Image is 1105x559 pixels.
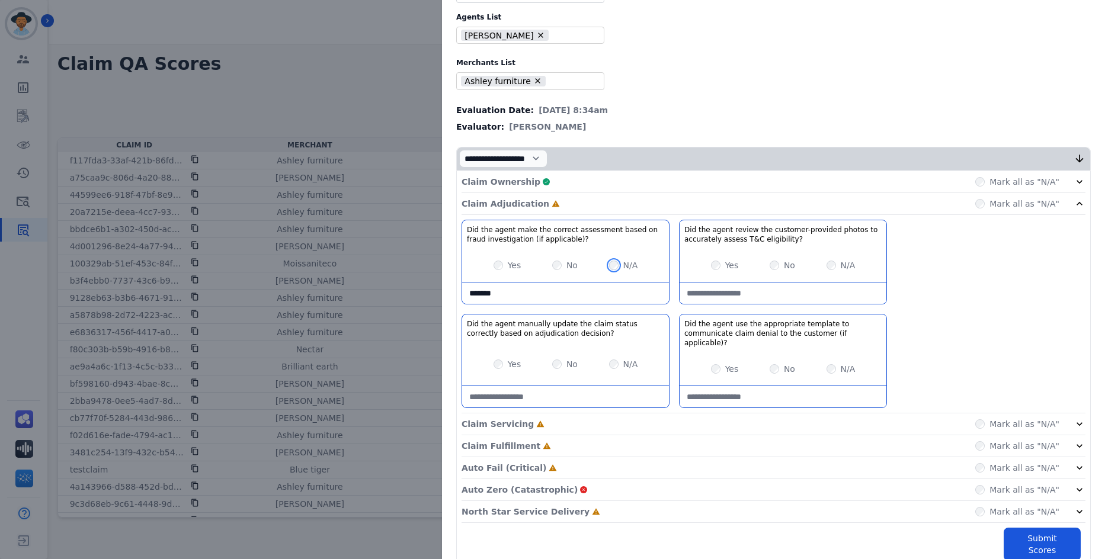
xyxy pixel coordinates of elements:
[623,358,638,370] label: N/A
[841,259,856,271] label: N/A
[456,104,1091,116] div: Evaluation Date:
[456,12,1091,22] label: Agents List
[462,506,590,518] p: North Star Service Delivery
[459,28,597,43] ul: selected options
[509,121,586,133] span: [PERSON_NAME]
[989,418,1059,430] label: Mark all as "N/A"
[461,30,549,41] li: [PERSON_NAME]
[456,58,1091,68] label: Merchants List
[467,225,664,244] h3: Did the agent make the correct assessment based on fraud investigation (if applicable)?
[533,76,542,85] button: Remove Ashley furniture
[462,176,540,188] p: Claim Ownership
[508,259,521,271] label: Yes
[508,358,521,370] label: Yes
[536,31,545,40] button: Remove Britney White
[566,358,578,370] label: No
[462,418,534,430] p: Claim Servicing
[684,225,882,244] h3: Did the agent review the customer-provided photos to accurately assess T&C eligibility?
[784,259,795,271] label: No
[462,440,540,452] p: Claim Fulfillment
[461,76,546,87] li: Ashley furniture
[989,506,1059,518] label: Mark all as "N/A"
[456,121,1091,133] div: Evaluator:
[989,484,1059,496] label: Mark all as "N/A"
[725,259,739,271] label: Yes
[467,319,664,338] h3: Did the agent manually update the claim status correctly based on adjudication decision?
[623,259,638,271] label: N/A
[784,363,795,375] label: No
[539,104,608,116] span: [DATE] 8:34am
[462,484,578,496] p: Auto Zero (Catastrophic)
[989,462,1059,474] label: Mark all as "N/A"
[462,462,546,474] p: Auto Fail (Critical)
[459,74,597,88] ul: selected options
[841,363,856,375] label: N/A
[989,176,1059,188] label: Mark all as "N/A"
[684,319,882,348] h3: Did the agent use the appropriate template to communicate claim denial to the customer (if applic...
[566,259,578,271] label: No
[989,198,1059,210] label: Mark all as "N/A"
[725,363,739,375] label: Yes
[462,198,549,210] p: Claim Adjudication
[989,440,1059,452] label: Mark all as "N/A"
